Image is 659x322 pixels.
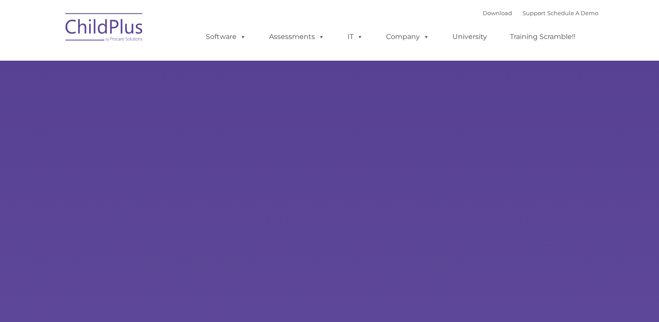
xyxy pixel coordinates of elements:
a: Company [377,28,438,46]
a: Download [483,10,512,16]
img: ChildPlus by Procare Solutions [61,7,148,50]
a: Training Scramble!! [501,28,584,46]
a: IT [339,28,372,46]
a: Schedule A Demo [547,10,598,16]
a: University [444,28,496,46]
a: Software [197,28,255,46]
a: Support [523,10,545,16]
font: | [483,10,598,16]
a: Assessments [260,28,333,46]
